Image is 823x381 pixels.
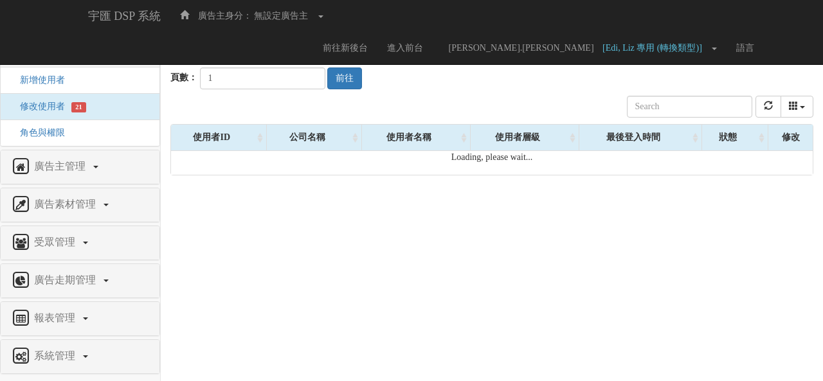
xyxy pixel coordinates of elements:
[71,102,86,112] span: 21
[602,43,709,53] span: [Edi, Liz 專用 (轉換類型)]
[10,75,65,85] a: 新增使用者
[31,236,82,247] span: 受眾管理
[433,32,727,64] a: [PERSON_NAME].[PERSON_NAME] [Edi, Liz 專用 (轉換類型)]
[171,151,813,175] div: Loading, please wait...
[10,346,150,367] a: 系統管理
[327,67,362,89] button: 前往
[442,43,601,53] span: [PERSON_NAME].[PERSON_NAME]
[768,125,813,150] div: 修改
[727,32,764,64] a: 語言
[170,71,197,84] label: 頁數：
[10,195,150,215] a: 廣告素材管理
[10,270,150,291] a: 廣告走期管理
[781,96,814,118] button: columns
[10,102,65,111] a: 修改使用者
[31,161,92,172] span: 廣告主管理
[198,11,252,21] span: 廣告主身分：
[579,125,701,150] div: 最後登入時間
[171,125,266,150] div: 使用者ID
[267,125,361,150] div: 公司名稱
[10,308,150,329] a: 報表管理
[31,274,102,285] span: 廣告走期管理
[10,128,65,137] a: 角色與權限
[471,125,579,150] div: 使用者層級
[31,350,82,361] span: 系統管理
[702,125,768,150] div: 狀態
[10,233,150,253] a: 受眾管理
[31,199,102,209] span: 廣告素材管理
[313,32,377,64] a: 前往新後台
[627,96,752,118] input: Search
[377,32,433,64] a: 進入前台
[362,125,470,150] div: 使用者名稱
[254,11,308,21] span: 無設定廣告主
[781,96,814,118] div: Columns
[755,96,781,118] button: refresh
[10,157,150,177] a: 廣告主管理
[31,312,82,323] span: 報表管理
